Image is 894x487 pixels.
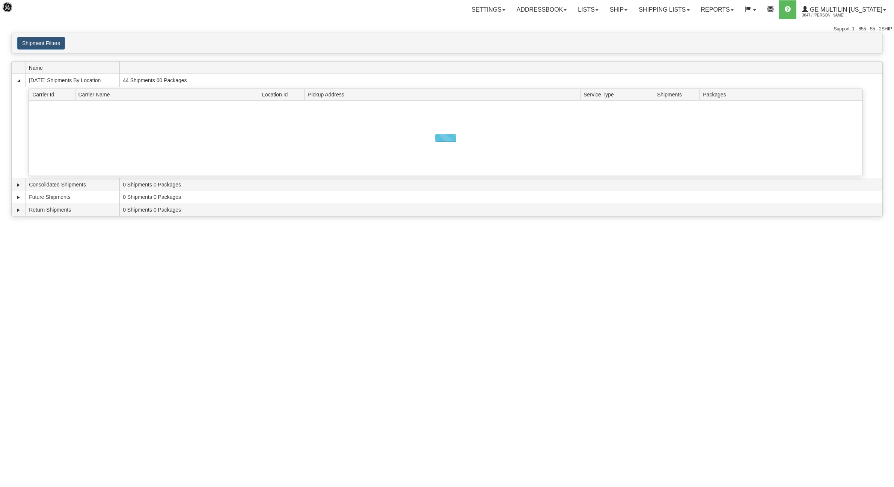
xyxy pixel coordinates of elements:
a: Expand [15,194,22,201]
a: Addressbook [511,0,573,19]
a: GE Multilin [US_STATE] 3047 / [PERSON_NAME] [796,0,892,19]
td: Consolidated Shipments [26,178,119,191]
a: Settings [466,0,511,19]
a: Collapse [15,77,22,84]
td: [DATE] Shipments By Location [26,74,119,87]
img: logo3047.jpg [2,2,40,21]
a: Expand [15,181,22,189]
td: 44 Shipments 60 Packages [119,74,882,87]
td: 0 Shipments 0 Packages [119,191,882,204]
td: Return Shipments [26,203,119,216]
a: Shipping lists [633,0,695,19]
span: Location Id [262,89,305,100]
a: Expand [15,206,22,214]
span: Pickup Address [308,89,580,100]
td: 0 Shipments 0 Packages [119,178,882,191]
span: Shipments [657,89,700,100]
td: 0 Shipments 0 Packages [119,203,882,216]
span: Service Type [583,89,654,100]
span: Carrier Id [32,89,75,100]
a: Reports [695,0,739,19]
span: Carrier Name [78,89,259,100]
td: Future Shipments [26,191,119,204]
span: Packages [703,89,746,100]
span: Name [29,62,119,74]
a: Lists [572,0,604,19]
div: Support: 1 - 855 - 55 - 2SHIP [2,26,892,32]
button: Shipment Filters [17,37,65,50]
a: Ship [604,0,633,19]
span: 3047 / [PERSON_NAME] [802,12,858,19]
span: GE Multilin [US_STATE] [808,6,882,13]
